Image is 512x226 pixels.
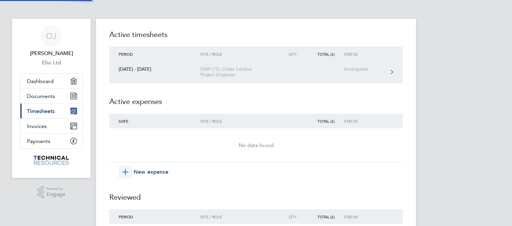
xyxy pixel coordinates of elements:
a: Payments [20,134,82,148]
span: Dashboard [27,78,54,84]
div: Qty [277,52,306,56]
div: DWP CSI, Outer London Project Engineer [200,66,277,78]
h2: Reviewed [109,179,403,209]
span: Oliver Jones [20,49,83,57]
span: Powered by [47,186,65,192]
a: Powered byEngage [37,186,66,199]
div: Status [344,52,385,56]
div: No data found [109,141,403,149]
a: Documents [20,89,82,103]
span: Period [119,214,133,219]
div: Site / Role [200,214,277,219]
div: [DATE] - [DATE] [109,66,200,72]
span: New expense [134,168,168,176]
a: Go to home page [20,155,83,166]
span: Invoices [27,123,47,129]
a: Invoices [20,119,82,133]
div: Status [344,119,385,123]
a: Timesheets [20,104,82,118]
span: Payments [27,138,50,144]
div: Total (£) [306,214,344,219]
span: Engage [47,192,65,197]
a: [DATE] - [DATE]DWP CSI, Outer London Project EngineerIncomplete [109,61,403,83]
a: Dashboard [20,74,82,88]
button: New expense [119,165,168,179]
div: Site / Role [200,52,277,56]
span: Period [119,51,133,57]
div: Status [344,214,385,219]
div: Total (£) [306,119,344,123]
div: Site / Role [200,119,277,123]
h2: Active timesheets [109,29,403,47]
a: Efsc Ltd [20,59,83,67]
span: Timesheets [27,108,55,114]
nav: Main navigation [12,19,91,178]
div: Total (£) [306,52,344,56]
div: Date [109,119,200,123]
h2: Active expenses [109,83,403,114]
span: OJ [46,32,57,40]
div: Qty [277,214,306,219]
a: OJ[PERSON_NAME] [20,25,83,57]
div: Incomplete [344,66,385,72]
span: Documents [27,93,55,99]
img: technicalresources-logo-retina.png [33,155,70,166]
